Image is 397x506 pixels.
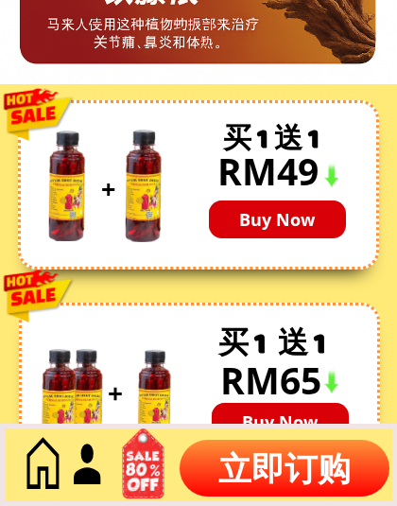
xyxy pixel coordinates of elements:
p: 立即订购 [180,440,389,497]
h3: RM65 [220,351,324,410]
h3: 买 1 送 1 [199,323,346,372]
div: + [99,168,118,209]
p: Buy Now [209,201,346,238]
p: Buy Now [212,403,349,441]
h3: RM49 [217,142,321,201]
h3: 买 1 送 1 [209,120,334,166]
h3: + [108,372,125,414]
